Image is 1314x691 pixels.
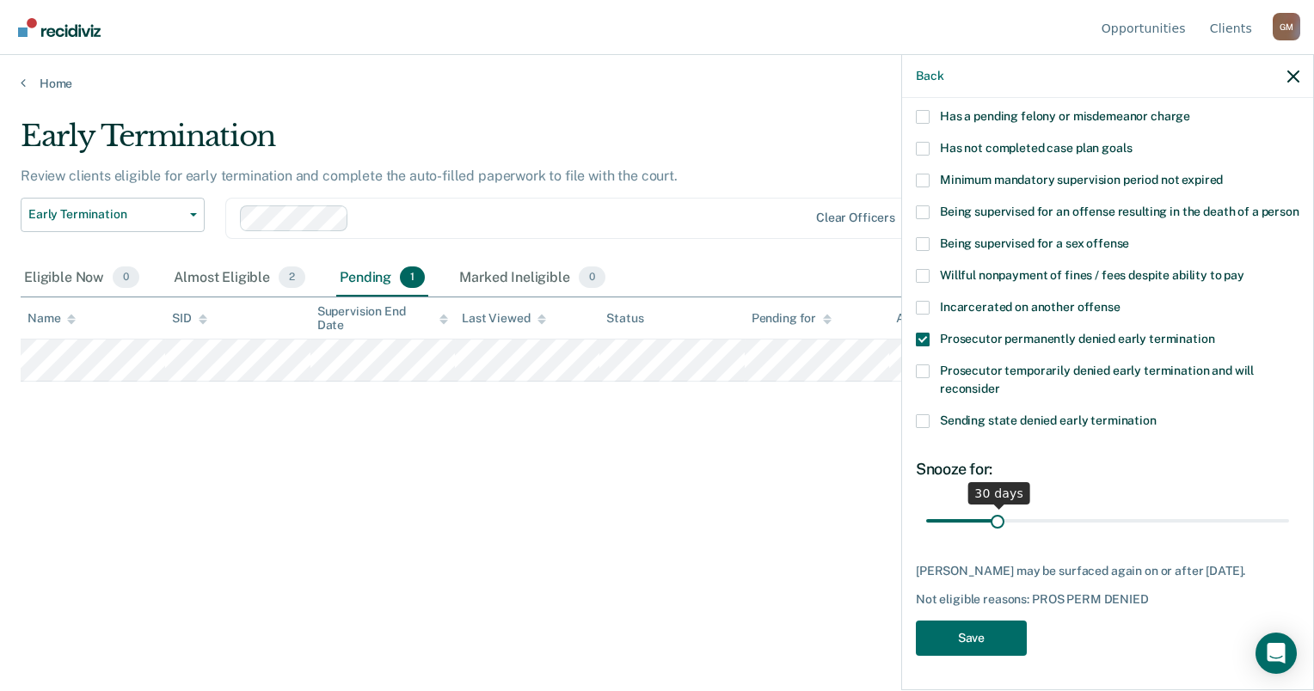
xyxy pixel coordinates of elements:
[462,311,545,326] div: Last Viewed
[170,260,309,297] div: Almost Eligible
[579,266,605,289] span: 0
[21,168,678,184] p: Review clients eligible for early termination and complete the auto-filled paperwork to file with...
[113,266,139,289] span: 0
[456,260,609,297] div: Marked Ineligible
[816,211,895,225] div: Clear officers
[916,564,1299,578] div: [PERSON_NAME] may be surfaced again on or after [DATE].
[752,311,832,326] div: Pending for
[940,109,1190,123] span: Has a pending felony or misdemeanor charge
[916,621,1027,656] button: Save
[606,311,643,326] div: Status
[940,173,1223,187] span: Minimum mandatory supervision period not expired
[916,69,943,83] button: Back
[896,311,977,326] div: Assigned to
[940,332,1214,345] span: Prosecutor permanently denied early termination
[28,311,76,326] div: Name
[940,236,1129,250] span: Being supervised for a sex offense
[1256,633,1297,674] div: Open Intercom Messenger
[940,364,1254,395] span: Prosecutor temporarily denied early termination and will reconsider
[1273,13,1300,40] button: Profile dropdown button
[18,18,101,37] img: Recidiviz
[336,260,428,297] div: Pending
[940,413,1157,427] span: Sending state denied early termination
[21,260,143,297] div: Eligible Now
[967,482,1030,504] div: 30 days
[172,311,207,326] div: SID
[940,300,1121,314] span: Incarcerated on another offense
[940,141,1132,155] span: Has not completed case plan goals
[21,76,1293,91] a: Home
[279,266,305,289] span: 2
[21,119,1006,168] div: Early Termination
[940,268,1244,282] span: Willful nonpayment of fines / fees despite ability to pay
[317,304,448,333] div: Supervision End Date
[28,207,183,222] span: Early Termination
[1273,13,1300,40] div: G M
[916,592,1299,607] div: Not eligible reasons: PROS PERM DENIED
[940,205,1299,218] span: Being supervised for an offense resulting in the death of a person
[400,266,425,289] span: 1
[916,460,1299,479] div: Snooze for:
